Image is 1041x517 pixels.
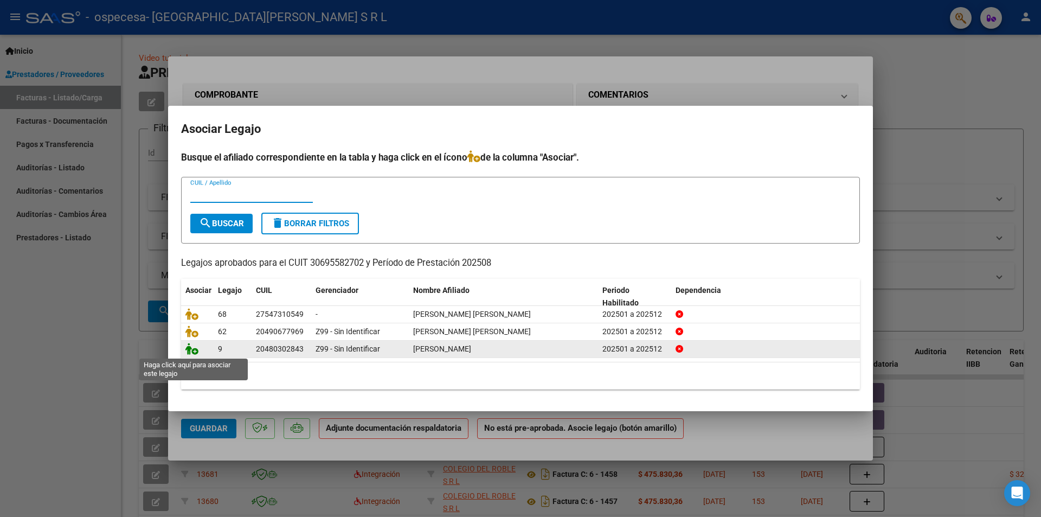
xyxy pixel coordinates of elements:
[671,279,860,315] datatable-header-cell: Dependencia
[185,286,211,295] span: Asociar
[181,150,860,164] h4: Busque el afiliado correspondiente en la tabla y haga click en el ícono de la columna "Asociar".
[602,325,667,338] div: 202501 a 202512
[602,286,639,307] span: Periodo Habilitado
[271,219,349,228] span: Borrar Filtros
[261,213,359,234] button: Borrar Filtros
[316,286,358,295] span: Gerenciador
[602,343,667,355] div: 202501 a 202512
[316,344,380,353] span: Z99 - Sin Identificar
[214,279,252,315] datatable-header-cell: Legajo
[190,214,253,233] button: Buscar
[271,216,284,229] mat-icon: delete
[181,362,860,390] div: 3 registros
[602,308,667,321] div: 202501 a 202512
[252,279,311,315] datatable-header-cell: CUIL
[676,286,721,295] span: Dependencia
[598,279,671,315] datatable-header-cell: Periodo Habilitado
[218,310,227,318] span: 68
[181,279,214,315] datatable-header-cell: Asociar
[316,310,318,318] span: -
[409,279,598,315] datatable-header-cell: Nombre Afiliado
[218,327,227,336] span: 62
[181,119,860,139] h2: Asociar Legajo
[316,327,380,336] span: Z99 - Sin Identificar
[256,286,272,295] span: CUIL
[218,344,222,353] span: 9
[1004,480,1030,506] div: Open Intercom Messenger
[256,308,304,321] div: 27547310549
[218,286,242,295] span: Legajo
[256,325,304,338] div: 20490677969
[199,219,244,228] span: Buscar
[413,344,471,353] span: RAMIREZ ANDRE DAIAN
[413,310,531,318] span: LOPEZ JUANA JAZMIN
[199,216,212,229] mat-icon: search
[413,327,531,336] span: GAINZA SARACHO GAEL ALEJO
[256,343,304,355] div: 20480302843
[181,257,860,270] p: Legajos aprobados para el CUIT 30695582702 y Período de Prestación 202508
[311,279,409,315] datatable-header-cell: Gerenciador
[413,286,470,295] span: Nombre Afiliado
